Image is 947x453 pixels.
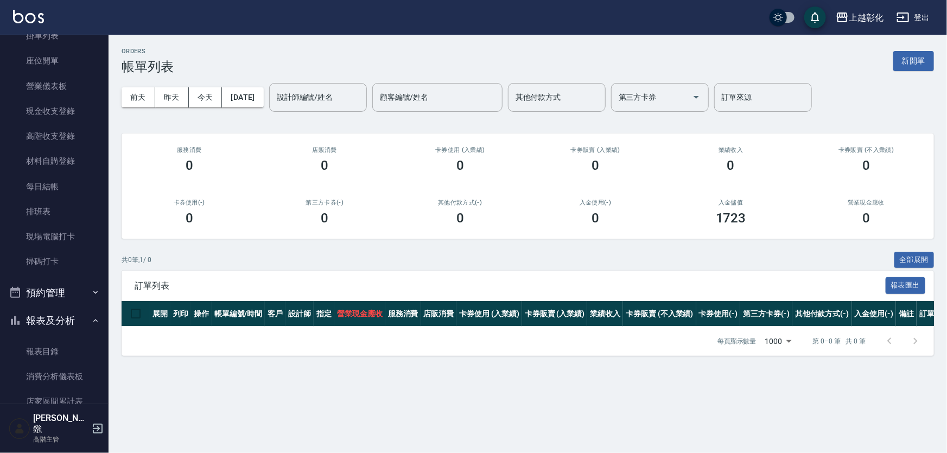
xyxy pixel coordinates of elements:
a: 報表目錄 [4,339,104,364]
th: 入金使用(-) [852,301,897,327]
h3: 0 [727,158,735,173]
h2: 卡券販賣 (不入業績) [812,146,921,154]
a: 每日結帳 [4,174,104,199]
a: 現金收支登錄 [4,99,104,124]
th: 帳單編號/時間 [212,301,265,327]
h3: 0 [862,158,870,173]
button: 今天 [189,87,223,107]
h2: ORDERS [122,48,174,55]
th: 設計師 [285,301,314,327]
h3: 0 [186,158,193,173]
th: 店販消費 [421,301,457,327]
a: 材料自購登錄 [4,149,104,174]
p: 第 0–0 筆 共 0 筆 [813,336,866,346]
th: 列印 [170,301,191,327]
h2: 卡券使用 (入業績) [405,146,515,154]
th: 其他付款方式(-) [792,301,852,327]
button: 報表及分析 [4,307,104,335]
button: 全部展開 [894,252,935,269]
a: 新開單 [893,55,934,66]
a: 報表匯出 [886,280,926,290]
h3: 帳單列表 [122,59,174,74]
h2: 第三方卡券(-) [270,199,380,206]
button: Open [688,88,705,106]
button: 登出 [892,8,934,28]
button: 前天 [122,87,155,107]
button: 上越彰化 [831,7,888,29]
h3: 0 [456,210,464,226]
h3: 0 [186,210,193,226]
th: 操作 [191,301,212,327]
a: 排班表 [4,199,104,224]
a: 消費分析儀表板 [4,364,104,389]
a: 高階收支登錄 [4,124,104,149]
a: 掃碼打卡 [4,249,104,274]
img: Person [9,418,30,439]
h3: 1723 [716,210,746,226]
th: 服務消費 [385,301,421,327]
th: 卡券使用(-) [696,301,741,327]
h2: 其他付款方式(-) [405,199,515,206]
th: 卡券使用 (入業績) [456,301,522,327]
h3: 服務消費 [135,146,244,154]
a: 座位開單 [4,48,104,73]
a: 店家區間累計表 [4,389,104,414]
th: 備註 [896,301,917,327]
h2: 業績收入 [676,146,786,154]
h3: 0 [862,210,870,226]
th: 卡券販賣 (不入業績) [623,301,696,327]
img: Logo [13,10,44,23]
button: 預約管理 [4,279,104,307]
h3: 0 [321,210,328,226]
p: 每頁顯示數量 [717,336,757,346]
a: 掛單列表 [4,23,104,48]
th: 展開 [150,301,170,327]
h3: 0 [592,158,599,173]
th: 卡券販賣 (入業績) [522,301,588,327]
h3: 0 [592,210,599,226]
h2: 入金使用(-) [541,199,651,206]
th: 指定 [314,301,334,327]
button: [DATE] [222,87,263,107]
p: 高階主管 [33,435,88,444]
h2: 卡券販賣 (入業績) [541,146,651,154]
div: 上越彰化 [849,11,884,24]
th: 業績收入 [587,301,623,327]
button: save [804,7,826,28]
button: 新開單 [893,51,934,71]
h3: 0 [321,158,328,173]
th: 客戶 [265,301,285,327]
h5: [PERSON_NAME]鏹 [33,413,88,435]
a: 營業儀表板 [4,74,104,99]
th: 營業現金應收 [334,301,385,327]
th: 第三方卡券(-) [740,301,792,327]
h2: 店販消費 [270,146,380,154]
p: 共 0 筆, 1 / 0 [122,255,151,265]
button: 昨天 [155,87,189,107]
button: 報表匯出 [886,277,926,294]
a: 現場電腦打卡 [4,224,104,249]
h2: 入金儲值 [676,199,786,206]
span: 訂單列表 [135,280,886,291]
div: 1000 [761,327,796,356]
h2: 營業現金應收 [812,199,921,206]
h2: 卡券使用(-) [135,199,244,206]
h3: 0 [456,158,464,173]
